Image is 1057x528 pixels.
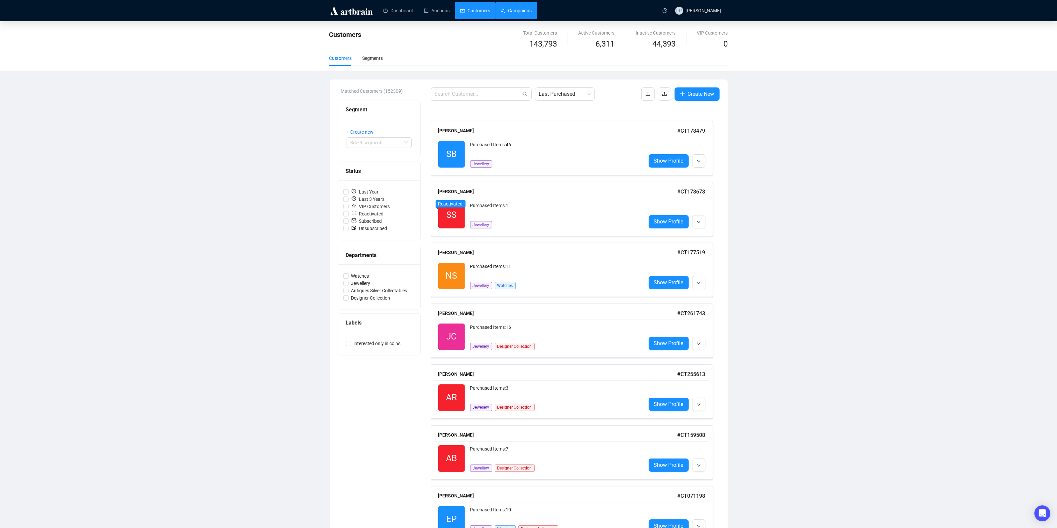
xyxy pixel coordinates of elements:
[678,432,705,438] span: # CT159508
[349,294,393,302] span: Designer Collection
[470,141,641,154] div: Purchased Items: 46
[678,249,705,256] span: # CT177519
[649,154,689,168] a: Show Profile
[678,128,705,134] span: # CT178479
[346,319,412,327] div: Labels
[349,272,372,280] span: Watches
[470,343,492,350] span: Jewellery
[438,310,678,317] div: [PERSON_NAME]
[438,188,678,195] div: [PERSON_NAME]
[662,91,667,96] span: upload
[349,188,381,196] span: Last Year
[349,280,373,287] span: Jewellery
[446,147,457,161] span: SB
[346,251,412,259] div: Departments
[438,492,678,499] div: [PERSON_NAME]
[470,202,641,215] div: Purchased Items: 1
[649,276,689,289] a: Show Profile
[349,203,393,210] span: VIP Customers
[470,506,641,519] div: Purchased Items: 10
[446,330,457,343] span: JC
[438,431,678,439] div: [PERSON_NAME]
[470,404,492,411] span: Jewellery
[438,127,678,134] div: [PERSON_NAME]
[663,8,667,13] span: question-circle
[697,403,701,407] span: down
[438,370,678,378] div: [PERSON_NAME]
[346,167,412,175] div: Status
[675,87,720,101] button: Create New
[523,29,557,37] div: Total Customers
[470,282,492,289] span: Jewellery
[697,159,701,163] span: down
[697,29,728,37] div: VIP Customers
[522,91,528,97] span: search
[435,90,521,98] input: Search Customer...
[654,339,684,347] span: Show Profile
[470,160,492,168] span: Jewellery
[349,287,410,294] span: Antiques Silver Collectables
[470,384,641,398] div: Purchased Items: 3
[431,243,720,297] a: [PERSON_NAME]#CT177519NSPurchased Items:11JewelleryWatchesShow Profile
[501,2,532,19] a: Campaigns
[424,2,450,19] a: Auctions
[649,398,689,411] a: Show Profile
[495,464,535,472] span: Designer Collection
[686,8,721,13] span: [PERSON_NAME]
[349,196,387,203] span: Last 3 Years
[495,404,535,411] span: Designer Collection
[446,391,457,404] span: AR
[349,210,386,217] span: Reactivated
[654,217,684,226] span: Show Profile
[654,278,684,287] span: Show Profile
[446,269,457,283] span: NS
[447,208,457,222] span: SS
[697,281,701,285] span: down
[349,225,390,232] span: Unsubscribed
[446,512,457,526] span: EP
[346,105,412,114] div: Segment
[431,425,720,479] a: [PERSON_NAME]#CT159508ABPurchased Items:7JewelleryDesigner CollectionShow Profile
[680,91,685,96] span: plus
[438,201,463,206] span: Reactivated
[351,340,403,347] span: interested only in coins
[329,31,362,39] span: Customers
[383,2,413,19] a: Dashboard
[329,5,374,16] img: logo
[470,445,641,459] div: Purchased Items: 7
[645,91,651,96] span: download
[495,282,516,289] span: Watches
[470,221,492,228] span: Jewellery
[678,310,705,317] span: # CT261743
[460,2,490,19] a: Customers
[688,90,714,98] span: Create New
[431,182,720,236] a: [PERSON_NAME]#CT178678SSReactivatedPurchased Items:1JewelleryShow Profile
[654,400,684,408] span: Show Profile
[678,493,705,499] span: # CT071198
[446,452,457,465] span: AB
[341,87,421,95] div: Matched Customers (152309)
[431,304,720,358] a: [PERSON_NAME]#CT261743JCPurchased Items:16JewelleryDesigner CollectionShow Profile
[1034,505,1050,521] div: Open Intercom Messenger
[649,215,689,228] a: Show Profile
[678,371,705,377] span: # CT255613
[697,342,701,346] span: down
[438,249,678,256] div: [PERSON_NAME]
[347,127,379,137] button: + Create new
[636,29,676,37] div: Inactive Customers
[697,463,701,467] span: down
[539,88,591,100] span: Last Purchased
[654,461,684,469] span: Show Profile
[649,337,689,350] a: Show Profile
[724,39,728,49] span: 0
[349,217,385,225] span: Subscribed
[329,55,352,62] div: Customers
[470,324,641,337] div: Purchased Items: 16
[363,55,383,62] div: Segments
[470,464,492,472] span: Jewellery
[530,38,557,51] span: 143,793
[596,38,615,51] span: 6,311
[676,7,682,14] span: LP
[653,38,676,51] span: 44,393
[347,128,374,136] span: + Create new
